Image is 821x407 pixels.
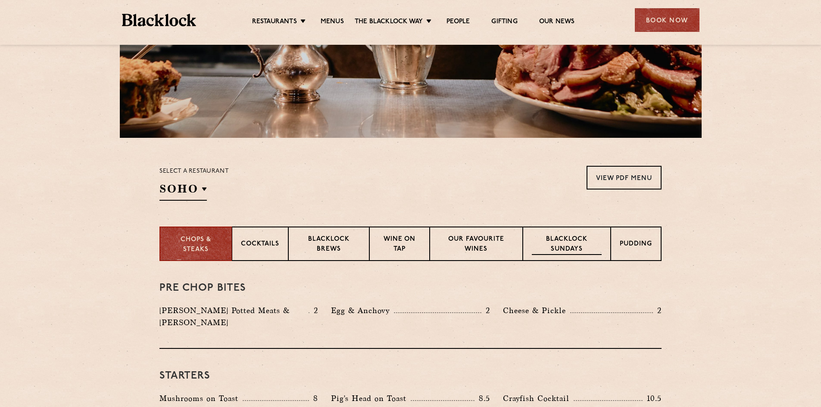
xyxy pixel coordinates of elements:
p: Blacklock Brews [297,235,360,255]
a: The Blacklock Way [355,18,423,27]
a: View PDF Menu [587,166,662,190]
p: 2 [653,305,662,316]
p: Blacklock Sundays [532,235,602,255]
p: Our favourite wines [439,235,513,255]
p: Cocktails [241,239,279,250]
a: Gifting [491,18,517,27]
p: Cheese & Pickle [503,304,570,317]
a: Menus [321,18,344,27]
p: Mushrooms on Toast [159,392,243,404]
p: 8.5 [474,393,490,404]
p: 2 [309,305,318,316]
p: Pig's Head on Toast [331,392,411,404]
a: Our News [539,18,575,27]
h3: Starters [159,370,662,382]
p: Wine on Tap [378,235,421,255]
h3: Pre Chop Bites [159,283,662,294]
p: 8 [309,393,318,404]
p: 2 [481,305,490,316]
a: Restaurants [252,18,297,27]
h2: SOHO [159,181,207,201]
div: Book Now [635,8,699,32]
p: 10.5 [643,393,662,404]
p: Crayfish Cocktail [503,392,574,404]
p: Select a restaurant [159,166,229,177]
p: Pudding [620,239,652,250]
p: [PERSON_NAME] Potted Meats & [PERSON_NAME] [159,304,309,329]
p: Chops & Steaks [169,235,223,255]
a: People [446,18,470,27]
img: BL_Textured_Logo-footer-cropped.svg [122,14,197,26]
p: Egg & Anchovy [331,304,394,317]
